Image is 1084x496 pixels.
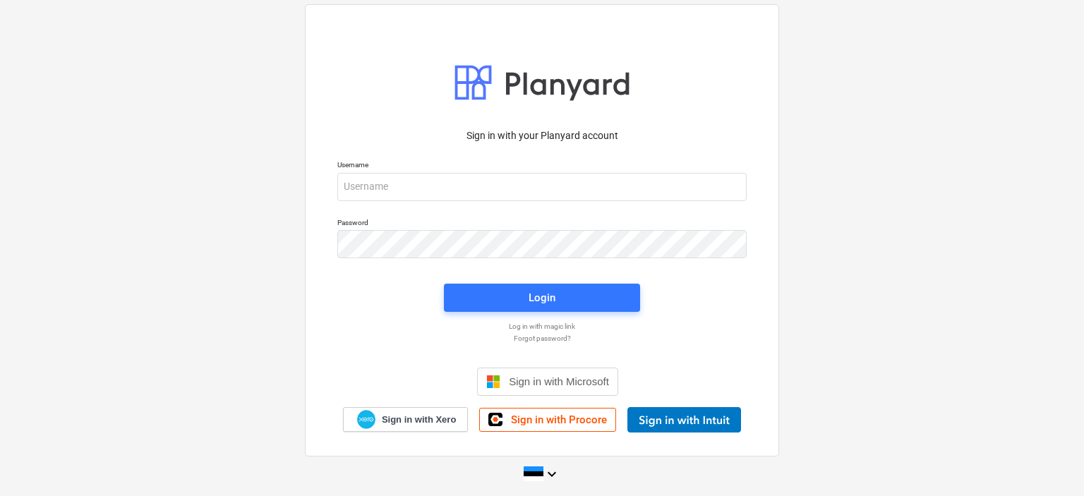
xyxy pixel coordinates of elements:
[337,128,747,143] p: Sign in with your Planyard account
[330,334,754,343] a: Forgot password?
[543,466,560,483] i: keyboard_arrow_down
[444,284,640,312] button: Login
[343,407,469,432] a: Sign in with Xero
[479,408,616,432] a: Sign in with Procore
[337,173,747,201] input: Username
[511,413,607,426] span: Sign in with Procore
[337,160,747,172] p: Username
[337,218,747,230] p: Password
[509,375,609,387] span: Sign in with Microsoft
[486,375,500,389] img: Microsoft logo
[357,410,375,429] img: Xero logo
[330,322,754,331] a: Log in with magic link
[529,289,555,307] div: Login
[382,413,456,426] span: Sign in with Xero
